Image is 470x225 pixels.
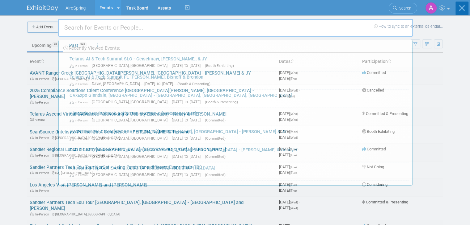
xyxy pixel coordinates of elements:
[66,53,409,71] a: Telarus AI & Tech Summit SLC - Geiselmayr, [PERSON_NAME], & JY In-Person [GEOGRAPHIC_DATA], [GEOG...
[172,172,204,177] span: [DATE] to [DATE]
[144,81,176,86] span: [DATE] to [DATE]
[70,64,91,68] span: In-Person
[172,136,204,141] span: [DATE] to [DATE]
[66,90,409,108] a: CVxExpo Glendale, [GEOGRAPHIC_DATA] - [GEOGRAPHIC_DATA], [GEOGRAPHIC_DATA], [GEOGRAPHIC_DATA] In-...
[70,155,91,159] span: In-Person
[205,136,226,141] span: (Committed)
[205,154,226,159] span: (Committed)
[205,173,226,177] span: (Committed)
[66,126,409,144] a: AVANT Ranger Creek [GEOGRAPHIC_DATA][PERSON_NAME], [GEOGRAPHIC_DATA] - [PERSON_NAME] & JY In-Pers...
[70,137,91,141] span: In-Person
[205,100,238,104] span: (Booth & Presenting)
[70,173,91,177] span: In-Person
[66,72,409,89] a: Telarus AI & Tech Summit Ft. [PERSON_NAME], Bisnoff & Brondon In-Person Davie, [GEOGRAPHIC_DATA] ...
[66,144,409,162] a: DiALOGUE (Sandler) Golf Tournament [GEOGRAPHIC_DATA], [GEOGRAPHIC_DATA] - [PERSON_NAME] & Goodyer...
[172,118,204,122] span: [DATE] to [DATE]
[172,63,204,68] span: [DATE] to [DATE]
[92,118,171,122] span: [GEOGRAPHIC_DATA], [GEOGRAPHIC_DATA]
[66,162,409,180] a: AireSpring Top Golf Event - [GEOGRAPHIC_DATA], [GEOGRAPHIC_DATA] In-Person [GEOGRAPHIC_DATA], [GE...
[172,154,204,159] span: [DATE] to [DATE]
[70,100,91,104] span: In-Person
[92,136,171,141] span: [GEOGRAPHIC_DATA], [GEOGRAPHIC_DATA]
[177,82,210,86] span: (Booth & Presenting)
[92,100,171,104] span: [GEOGRAPHIC_DATA], [GEOGRAPHIC_DATA]
[92,81,143,86] span: Davie, [GEOGRAPHIC_DATA]
[66,108,409,126] a: AireSpring Bolingbrook Golf Event - Komon & [PERSON_NAME] In-Person [GEOGRAPHIC_DATA], [GEOGRAPHI...
[70,118,91,122] span: In-Person
[70,82,91,86] span: In-Person
[92,63,171,68] span: [GEOGRAPHIC_DATA], [GEOGRAPHIC_DATA]
[62,40,409,53] div: Recently Viewed Events:
[172,100,204,104] span: [DATE] to [DATE]
[92,154,171,159] span: [GEOGRAPHIC_DATA], [GEOGRAPHIC_DATA]
[205,63,234,68] span: (Booth Exhibiting)
[205,118,226,122] span: (Committed)
[58,19,413,37] input: Search for Events or People...
[92,172,171,177] span: [GEOGRAPHIC_DATA], [GEOGRAPHIC_DATA]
